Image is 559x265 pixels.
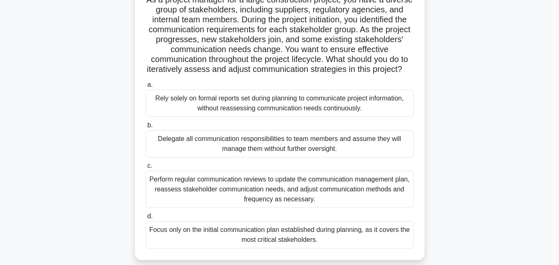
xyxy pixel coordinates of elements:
[147,122,153,129] span: b.
[146,90,414,117] div: Rely solely on formal reports set during planning to communicate project information, without rea...
[146,171,414,208] div: Perform regular communication reviews to update the communication management plan, reassess stake...
[147,162,152,169] span: c.
[146,130,414,158] div: Delegate all communication responsibilities to team members and assume they will manage them with...
[146,221,414,248] div: Focus only on the initial communication plan established during planning, as it covers the most c...
[147,212,153,220] span: d.
[147,81,153,88] span: a.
